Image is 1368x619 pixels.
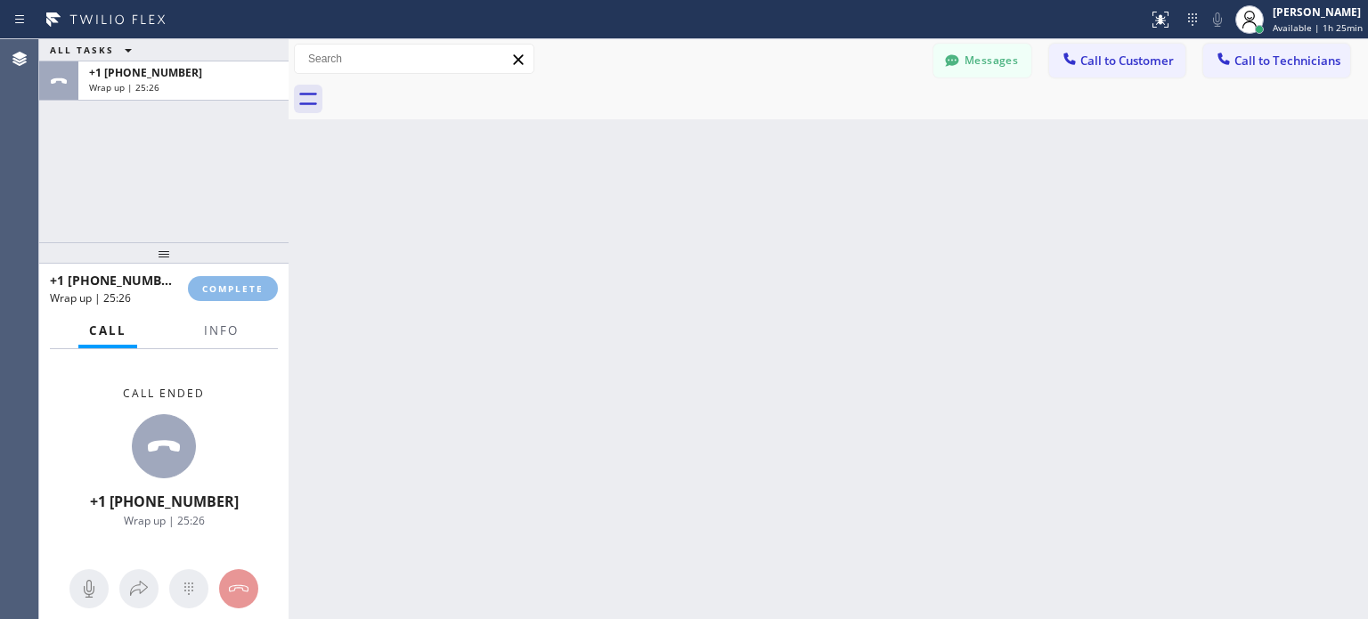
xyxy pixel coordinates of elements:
span: Call to Technicians [1234,53,1340,69]
span: Call ended [123,386,205,401]
button: Call to Technicians [1203,44,1350,77]
button: Hang up [219,569,258,608]
button: Call to Customer [1049,44,1185,77]
span: COMPLETE [202,282,264,295]
span: Wrap up | 25:26 [50,290,131,305]
button: Mute [69,569,109,608]
span: Available | 1h 25min [1273,21,1363,34]
button: Open directory [119,569,159,608]
button: Mute [1205,7,1230,32]
span: Call to Customer [1080,53,1174,69]
span: Call [89,322,126,338]
button: Messages [933,44,1031,77]
div: [PERSON_NAME] [1273,4,1363,20]
input: Search [295,45,533,73]
span: +1 [PHONE_NUMBER] [50,272,181,289]
span: Info [204,322,239,338]
button: COMPLETE [188,276,278,301]
span: ALL TASKS [50,44,114,56]
button: Call [78,314,137,348]
span: Wrap up | 25:26 [124,513,205,528]
span: Wrap up | 25:26 [89,81,159,94]
button: Info [193,314,249,348]
button: Open dialpad [169,569,208,608]
span: +1 [PHONE_NUMBER] [89,65,202,80]
button: ALL TASKS [39,39,150,61]
span: +1 [PHONE_NUMBER] [90,492,239,511]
